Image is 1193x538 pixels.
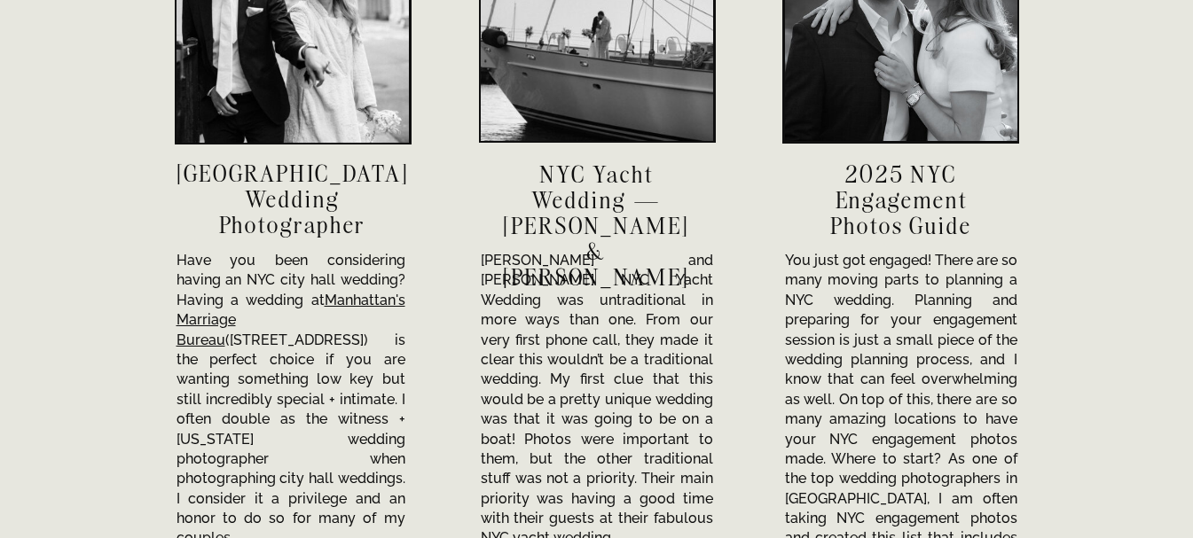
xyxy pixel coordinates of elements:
[177,160,409,237] a: [GEOGRAPHIC_DATA]Wedding Photographer
[177,292,405,348] a: Manhattan's Marriage Bureau
[177,160,409,237] h3: [GEOGRAPHIC_DATA] Wedding Photographer
[481,251,713,494] p: [PERSON_NAME] and [PERSON_NAME] NYC Yacht Wedding was untraditional in more ways than one. From o...
[498,161,695,237] a: NYC Yacht Wedding — [PERSON_NAME] & [PERSON_NAME]
[810,161,993,237] a: 2025 NYC Engagement Photos Guide
[177,251,405,505] p: Have you been considering having an NYC city hall wedding? Having a wedding at ([STREET_ADDRESS])...
[785,251,1017,513] p: You just got engaged! There are so many moving parts to planning a NYC wedding. Planning and prep...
